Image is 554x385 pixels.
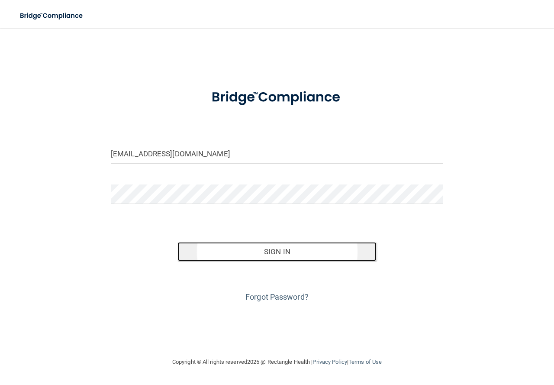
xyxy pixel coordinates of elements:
[245,292,309,301] a: Forgot Password?
[111,144,443,164] input: Email
[177,242,377,261] button: Sign In
[13,7,91,25] img: bridge_compliance_login_screen.278c3ca4.svg
[119,348,435,376] div: Copyright © All rights reserved 2025 @ Rectangle Health | |
[312,359,347,365] a: Privacy Policy
[348,359,382,365] a: Terms of Use
[197,80,357,115] img: bridge_compliance_login_screen.278c3ca4.svg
